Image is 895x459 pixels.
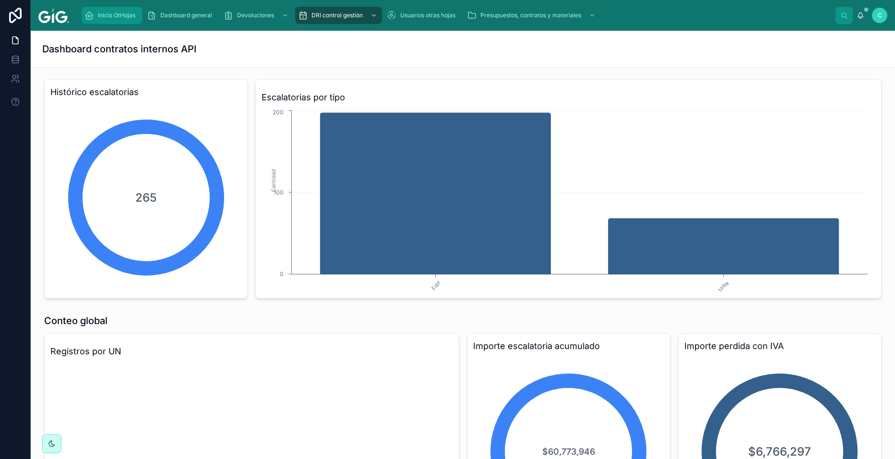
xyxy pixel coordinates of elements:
span: Usuarios otras hojas [400,12,455,19]
tspan: 100 [274,189,284,196]
h3: Registros por UN [50,345,453,358]
a: Dashboard general [144,7,219,24]
a: DRI control gestión [295,7,382,24]
span: Presupuestos, contratos y materiales [480,12,581,19]
tspan: 0 [280,270,284,278]
h1: Dashboard contratos internos API [42,42,196,56]
div: chart [262,108,875,292]
h1: Conteo global [44,314,107,327]
span: DRI control gestión [311,12,363,19]
h3: Escalatorias por tipo [262,91,875,104]
span: 265 [135,190,156,205]
h3: Importe perdida con IVA [684,339,875,353]
tspan: 200 [273,109,284,116]
img: App logo [38,8,69,23]
tspan: Cantidad [270,169,277,192]
div: scrollable content [77,5,835,26]
h3: Histórico escalatorias [50,85,241,99]
span: Devoluciones [237,12,274,19]
span: $60,773,946 [542,445,595,459]
a: Usuarios otras hojas [384,7,462,24]
a: Devoluciones [221,7,293,24]
text: Urba [717,279,730,293]
text: Edif [430,279,442,291]
a: Inicio OtHojas [82,7,142,24]
span: Inicio OtHojas [98,12,135,19]
span: Dashboard general [160,12,212,19]
a: Presupuestos, contratos y materiales [464,7,600,24]
span: C [878,12,882,19]
h3: Importe escalatoria acumulado [473,339,664,353]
